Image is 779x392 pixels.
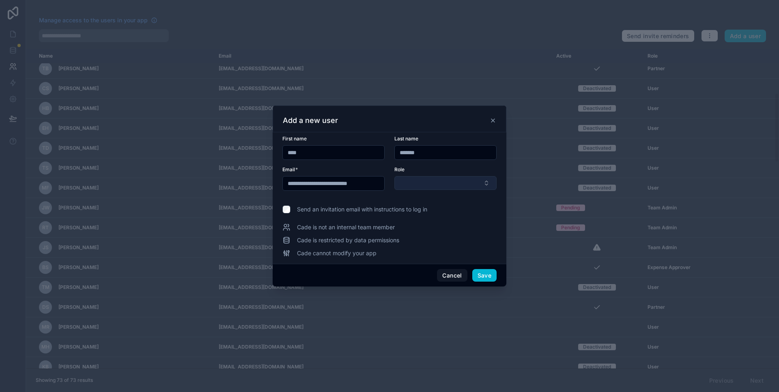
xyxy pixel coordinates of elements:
span: First name [282,136,307,142]
span: Last name [394,136,418,142]
span: Send an invitation email with instructions to log in [297,205,427,213]
h3: Add a new user [283,116,338,125]
input: Send an invitation email with instructions to log in [282,205,291,213]
button: Save [472,269,497,282]
span: Cade cannot modify your app [297,249,377,257]
span: Cade is restricted by data permissions [297,236,399,244]
span: Email [282,166,295,172]
span: Role [394,166,405,172]
span: Cade is not an internal team member [297,223,395,231]
button: Cancel [437,269,467,282]
button: Select Button [394,176,497,190]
